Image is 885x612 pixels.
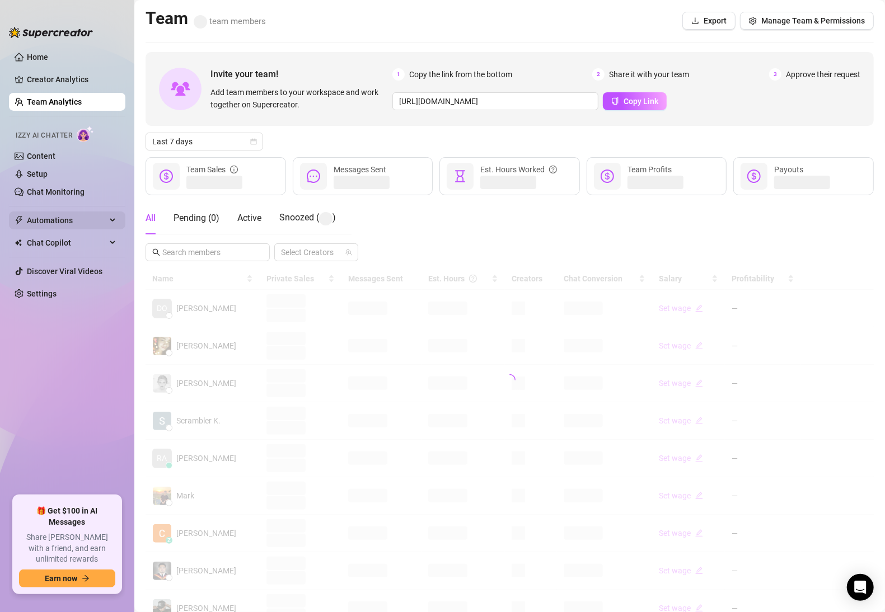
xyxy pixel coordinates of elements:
[704,16,727,25] span: Export
[152,133,256,150] span: Last 7 days
[504,374,516,385] span: loading
[27,187,85,196] a: Chat Monitoring
[210,86,388,111] span: Add team members to your workspace and work together on Supercreator.
[628,165,672,174] span: Team Profits
[210,67,392,81] span: Invite your team!
[250,138,257,145] span: calendar
[749,17,757,25] span: setting
[409,68,512,81] span: Copy the link from the bottom
[603,92,667,110] button: Copy Link
[174,211,219,225] div: Pending ( 0 )
[9,27,93,38] img: logo-BBDzfeDw.svg
[77,126,94,142] img: AI Chatter
[16,130,72,141] span: Izzy AI Chatter
[162,246,254,258] input: Search members
[15,216,24,225] span: thunderbolt
[194,16,266,26] span: team members
[27,289,57,298] a: Settings
[334,165,386,174] span: Messages Sent
[19,532,115,565] span: Share [PERSON_NAME] with a friend, and earn unlimited rewards
[307,170,320,183] span: message
[611,97,619,105] span: copy
[160,170,173,183] span: dollar-circle
[453,170,467,183] span: hourglass
[230,163,238,176] span: info-circle
[691,17,699,25] span: download
[27,234,106,252] span: Chat Copilot
[624,97,658,106] span: Copy Link
[682,12,736,30] button: Export
[761,16,865,25] span: Manage Team & Permissions
[747,170,761,183] span: dollar-circle
[27,211,106,229] span: Automations
[601,170,614,183] span: dollar-circle
[45,574,77,583] span: Earn now
[480,163,557,176] div: Est. Hours Worked
[786,68,860,81] span: Approve their request
[27,170,48,178] a: Setup
[152,248,160,256] span: search
[27,53,48,62] a: Home
[19,506,115,528] span: 🎁 Get $100 in AI Messages
[19,569,115,587] button: Earn nowarrow-right
[740,12,874,30] button: Manage Team & Permissions
[27,97,82,106] a: Team Analytics
[592,68,605,81] span: 2
[15,239,22,247] img: Chat Copilot
[774,165,803,174] span: Payouts
[27,267,102,276] a: Discover Viral Videos
[549,163,557,176] span: question-circle
[769,68,781,81] span: 3
[392,68,405,81] span: 1
[237,213,261,223] span: Active
[27,70,116,88] a: Creator Analytics
[279,212,336,223] span: Snoozed ( )
[27,152,55,161] a: Content
[186,163,238,176] div: Team Sales
[847,574,874,601] div: Open Intercom Messenger
[146,211,156,225] div: All
[609,68,689,81] span: Share it with your team
[345,249,352,256] span: team
[146,8,266,29] h2: Team
[82,575,90,582] span: arrow-right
